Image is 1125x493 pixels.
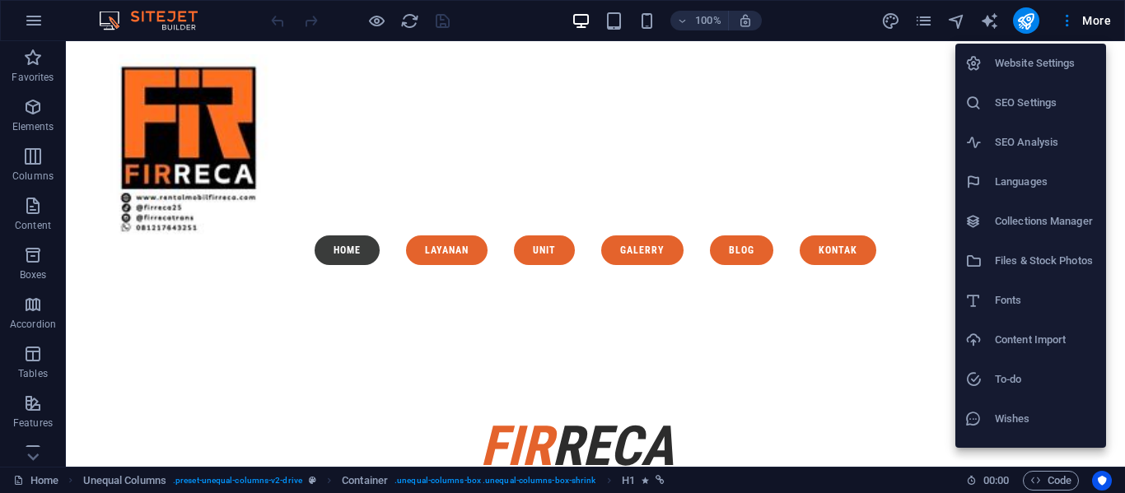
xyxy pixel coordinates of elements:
[995,53,1096,73] h6: Website Settings
[995,212,1096,231] h6: Collections Manager
[995,291,1096,310] h6: Fonts
[995,251,1096,271] h6: Files & Stock Photos
[995,93,1096,113] h6: SEO Settings
[995,133,1096,152] h6: SEO Analysis
[995,370,1096,389] h6: To-do
[995,409,1096,429] h6: Wishes
[995,172,1096,192] h6: Languages
[995,330,1096,350] h6: Content Import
